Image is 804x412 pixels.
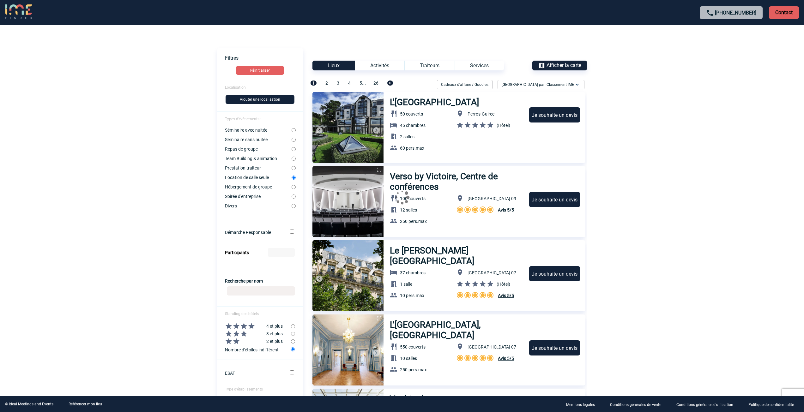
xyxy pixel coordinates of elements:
label: Location de salle seule [225,175,292,180]
span: 5 [360,81,362,86]
span: 45 chambres [400,123,426,128]
span: Classement IME [547,82,574,87]
label: Démarche Responsable [225,230,281,235]
img: baseline_meeting_room_white_24dp-b.png [390,280,397,288]
button: Réinitialiser [236,66,284,75]
p: Contact [769,6,799,19]
span: 10 salles [400,356,417,361]
div: Je souhaite un devis [529,340,580,355]
span: 10 pers.max [400,293,424,298]
span: Perros-Guirec [468,111,494,116]
img: baseline_location_on_white_24dp-b.png [456,110,464,117]
label: 2 et plus [217,337,291,345]
button: Ajouter une localisation [226,95,294,104]
label: Séminaire avec nuitée [225,128,292,133]
span: Avis 5/5 [498,293,514,298]
span: 250 pers.max [400,219,427,224]
span: (Hôtel) [497,282,510,287]
div: Cadeaux d'affaire / Goodies [437,80,493,89]
label: Team Building & animation [225,156,292,161]
div: Je souhaite un devis [529,266,580,281]
div: Services [455,61,504,70]
img: baseline_restaurant_white_24dp-b.png [390,343,397,350]
img: call-24-px.png [706,9,714,17]
label: Repas de groupe [225,146,292,152]
img: baseline_group_white_24dp-b.png [390,144,397,152]
h3: Le [PERSON_NAME] [GEOGRAPHIC_DATA] [390,245,523,266]
a: Réinitialiser [217,66,303,75]
span: 37 chambres [400,270,426,275]
label: Recherche par nom [225,278,263,284]
input: Démarche Responsable [290,230,294,234]
div: ... [303,80,393,92]
div: Traiteurs [404,61,455,70]
p: Filtres [225,55,303,61]
p: Politique de confidentialité [748,403,794,407]
img: 1.jpg [312,314,384,385]
span: Localisation [225,85,246,90]
span: Types d'évènements : [225,117,261,121]
h3: L'[GEOGRAPHIC_DATA], [GEOGRAPHIC_DATA] [390,319,523,340]
span: 3 [337,81,339,86]
img: 1.jpg [312,92,384,163]
span: Standing des hôtels [225,312,259,316]
a: Politique de confidentialité [743,401,804,407]
p: Conditions générales de vente [610,403,661,407]
span: 50 couverts [400,111,423,116]
div: Lieux [312,61,355,70]
label: ESAT [225,371,281,376]
a: Conditions générales de vente [605,401,671,407]
label: Séminaire sans nuitée [225,137,292,142]
img: 1.jpg [312,240,384,311]
div: Filtrer sur Cadeaux d'affaire / Goodies [434,80,495,89]
span: > [387,81,393,86]
span: (Hôtel) [497,123,510,128]
span: [GEOGRAPHIC_DATA] par : [502,81,574,88]
span: 1 salle [400,282,412,287]
p: Mentions légales [566,403,595,407]
a: [PHONE_NUMBER] [715,10,756,16]
img: baseline_group_white_24dp-b.png [390,217,397,225]
img: baseline_expand_more_white_24dp-b.png [574,81,580,88]
label: Participants [225,250,249,255]
span: 2 salles [400,134,414,139]
img: baseline_location_on_white_24dp-b.png [456,269,464,276]
span: Type d'établissements [225,387,263,391]
span: Avis 5/5 [498,356,514,361]
span: [GEOGRAPHIC_DATA] 07 [468,270,516,275]
span: Afficher la carte [547,62,581,68]
span: 1 [311,81,317,86]
img: baseline_restaurant_white_24dp-b.png [390,110,397,117]
img: baseline_group_white_24dp-b.png [390,291,397,299]
h3: L'[GEOGRAPHIC_DATA] [390,97,480,107]
span: 60 pers.max [400,146,424,151]
label: 4 et plus [217,322,291,330]
div: Activités [355,61,404,70]
div: Je souhaite un devis [529,107,580,122]
h3: Verso by Victoire, Centre de conférences [390,171,523,192]
span: 4 [348,81,351,86]
a: Mentions légales [561,401,605,407]
img: baseline_hotel_white_24dp-b.png [390,269,397,276]
a: Référencer mon lieu [69,402,102,406]
img: baseline_hotel_white_24dp-b.png [390,121,397,129]
span: 26 [373,81,378,86]
div: © Ideal Meetings and Events [5,402,53,406]
label: Prestation traiteur [225,165,292,170]
img: baseline_location_on_white_24dp-b.png [456,343,464,350]
label: Nombre d'étoiles indifférent [225,345,291,354]
label: 3 et plus [217,330,291,337]
img: baseline_group_white_24dp-b.png [390,366,397,373]
span: 2 [325,81,328,86]
span: 550 couverts [400,344,426,349]
img: baseline_meeting_room_white_24dp-b.png [390,354,397,362]
a: Conditions générales d'utilisation [671,401,743,407]
img: baseline_meeting_room_white_24dp-b.png [390,133,397,140]
span: [GEOGRAPHIC_DATA] 07 [468,344,516,349]
img: 1.jpg [312,166,384,237]
span: 250 pers.max [400,367,427,372]
p: Conditions générales d'utilisation [676,403,733,407]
